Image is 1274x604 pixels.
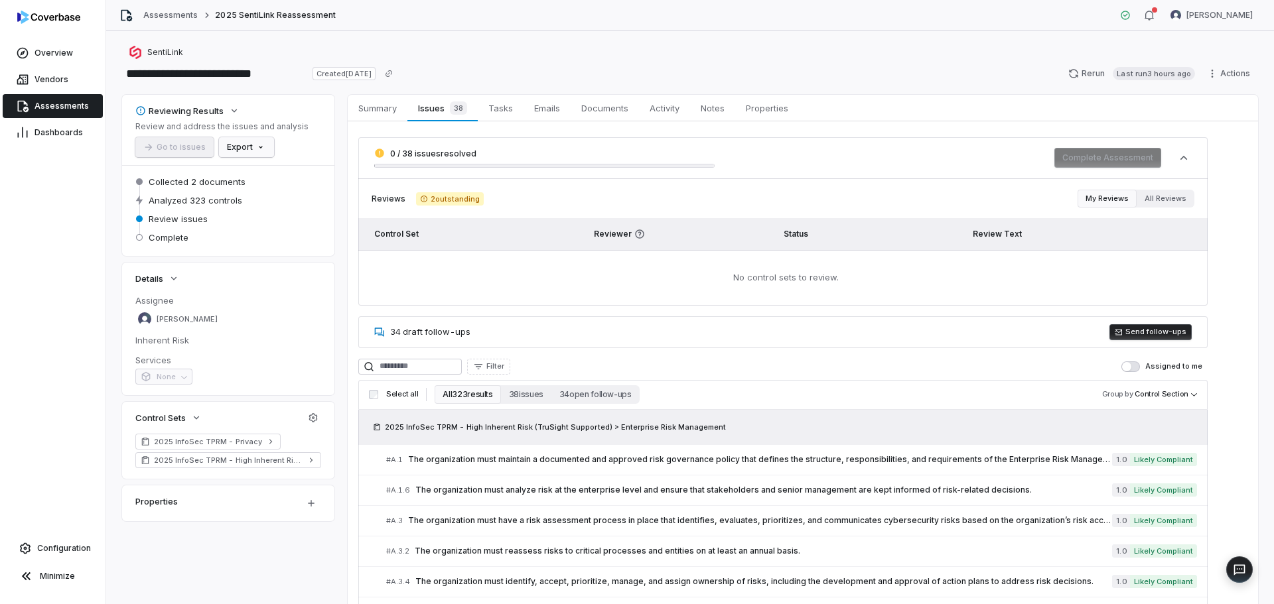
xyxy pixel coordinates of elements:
[1112,544,1129,558] span: 1.0
[486,361,504,371] span: Filter
[147,47,183,58] span: SentiLink
[135,105,224,117] div: Reviewing Results
[1170,10,1181,21] img: Jason Boland avatar
[386,577,410,587] span: # A.3.4
[131,267,183,290] button: Details
[40,571,75,581] span: Minimize
[386,546,409,556] span: # A.3.2
[1112,453,1129,466] span: 1.0
[416,192,484,206] span: 2 outstanding
[215,10,336,21] span: 2025 SentiLink Reassessment
[386,389,418,399] span: Select all
[131,99,244,123] button: Reviewing Results
[1060,64,1203,84] button: RerunLast run3 hours ago
[1130,483,1197,497] span: Likely Compliant
[3,41,103,65] a: Overview
[135,354,321,366] dt: Services
[576,99,634,117] span: Documents
[154,436,262,447] span: 2025 InfoSec TPRM - Privacy
[386,516,403,526] span: # A.3
[135,452,321,468] a: 2025 InfoSec TPRM - High Inherent Risk (TruSight Supported)
[35,48,73,58] span: Overview
[374,229,419,239] span: Control Set
[369,390,378,399] input: Select all
[390,326,470,337] span: 34 draft follow-ups
[501,385,551,404] button: 38 issues
[1078,190,1194,208] div: Review filter
[386,455,403,465] span: # A.1
[35,101,89,111] span: Assessments
[149,194,242,206] span: Analyzed 323 controls
[1121,361,1140,372] button: Assigned to me
[135,434,281,450] a: 2025 InfoSec TPRM - Privacy
[135,294,321,306] dt: Assignee
[135,334,321,346] dt: Inherent Risk
[408,454,1112,465] span: The organization must maintain a documented and approved risk governance policy that defines the ...
[435,385,500,404] button: All 323 results
[135,121,309,132] p: Review and address the issues and analysis
[386,506,1197,536] a: #A.3The organization must have a risk assessment process in place that identifies, evaluates, pri...
[37,543,91,554] span: Configuration
[35,74,68,85] span: Vendors
[529,99,565,117] span: Emails
[5,563,100,589] button: Minimize
[1130,453,1197,466] span: Likely Compliant
[1163,5,1261,25] button: Jason Boland avatar[PERSON_NAME]
[390,149,476,158] span: 0 / 38 issues resolved
[385,422,726,432] span: 2025 InfoSec TPRM - High Inherent Risk (TruSight Supported) > Enterprise Risk Management
[386,475,1197,505] a: #A.1.6The organization must analyze risk at the enterprise level and ensure that stakeholders and...
[1130,514,1197,527] span: Likely Compliant
[1130,544,1197,558] span: Likely Compliant
[415,576,1112,587] span: The organization must identify, accept, prioritize, manage, and assign ownership of risks, includ...
[467,359,510,375] button: Filter
[1121,361,1202,372] label: Assigned to me
[358,250,1208,306] td: No control sets to review.
[149,231,188,243] span: Complete
[1112,483,1129,497] span: 1.0
[157,314,218,324] span: [PERSON_NAME]
[594,229,768,239] span: Reviewer
[695,99,730,117] span: Notes
[386,536,1197,566] a: #A.3.2The organization must reassess risks to critical processes and entities on at least an annu...
[1102,389,1133,398] span: Group by
[741,99,794,117] span: Properties
[313,67,375,80] span: Created [DATE]
[1112,575,1129,588] span: 1.0
[219,137,274,157] button: Export
[415,485,1112,495] span: The organization must analyze risk at the enterprise level and ensure that stakeholders and senio...
[149,176,246,188] span: Collected 2 documents
[1112,514,1129,527] span: 1.0
[784,229,808,239] span: Status
[35,127,83,138] span: Dashboards
[408,515,1112,526] span: The organization must have a risk assessment process in place that identifies, evaluates, priorit...
[17,11,80,24] img: logo-D7KZi-bG.svg
[135,412,186,424] span: Control Sets
[1109,324,1192,340] button: Send follow-ups
[1203,64,1258,84] button: Actions
[154,455,303,465] span: 2025 InfoSec TPRM - High Inherent Risk (TruSight Supported)
[353,99,402,117] span: Summary
[1186,10,1253,21] span: [PERSON_NAME]
[386,445,1197,475] a: #A.1The organization must maintain a documented and approved risk governance policy that defines ...
[5,536,100,560] a: Configuration
[551,385,640,404] button: 34 open follow-ups
[1137,190,1194,208] button: All Reviews
[644,99,685,117] span: Activity
[372,194,405,204] span: Reviews
[131,406,206,430] button: Control Sets
[143,10,198,21] a: Assessments
[386,485,410,495] span: # A.1.6
[413,99,472,117] span: Issues
[450,101,467,115] span: 38
[1113,67,1195,80] span: Last run 3 hours ago
[483,99,518,117] span: Tasks
[3,121,103,145] a: Dashboards
[3,68,103,91] a: Vendors
[138,312,151,326] img: Jason Boland avatar
[1130,575,1197,588] span: Likely Compliant
[415,546,1112,556] span: The organization must reassess risks to critical processes and entities on at least an annual basis.
[149,213,208,225] span: Review issues
[377,62,401,86] button: Copy link
[1078,190,1137,208] button: My Reviews
[125,40,187,64] button: https://sentilink.com/SentiLink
